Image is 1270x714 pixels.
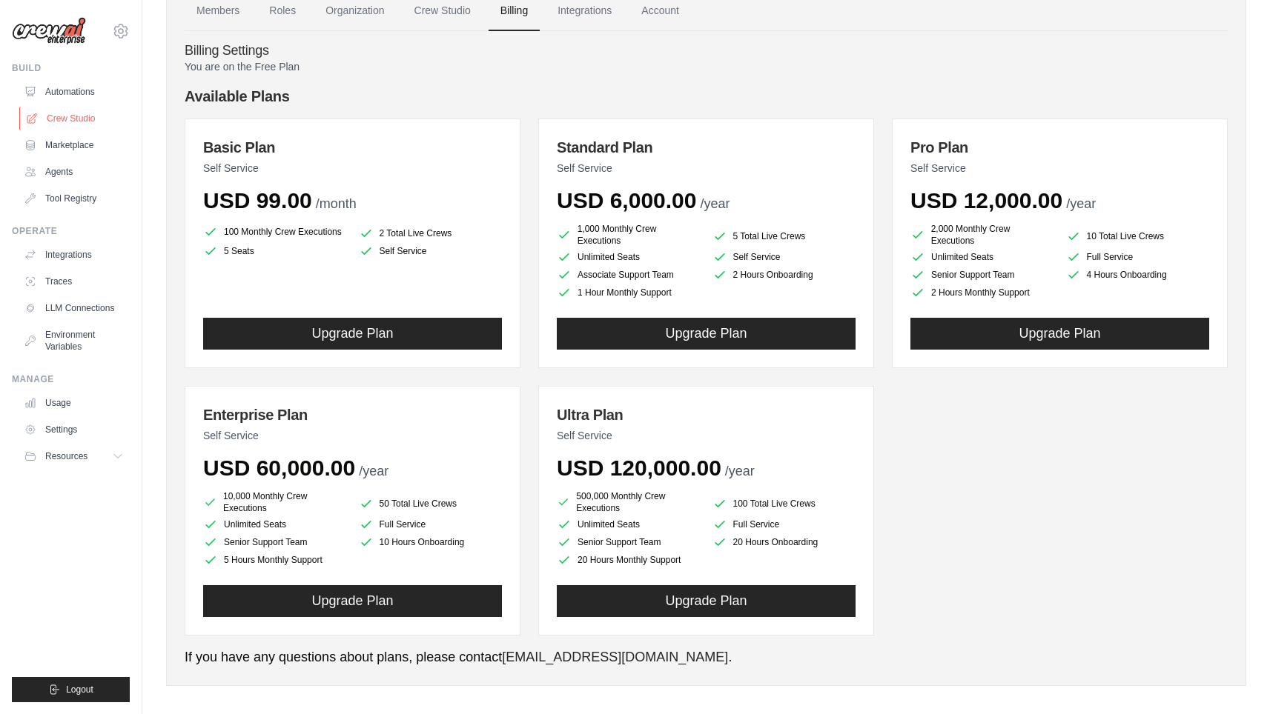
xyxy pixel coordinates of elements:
span: /year [1066,196,1096,211]
p: You are on the Free Plan [185,59,1228,74]
button: Upgrade Plan [203,585,502,617]
h3: Standard Plan [557,137,856,158]
li: 100 Monthly Crew Executions [203,223,347,241]
a: Integrations [18,243,130,267]
span: USD 60,000.00 [203,456,355,480]
a: Crew Studio [19,107,131,130]
li: 2 Hours Monthly Support [910,285,1054,300]
a: Agents [18,160,130,184]
li: 20 Hours Monthly Support [557,553,701,567]
li: 50 Total Live Crews [359,493,503,514]
span: Resources [45,450,87,462]
a: Automations [18,80,130,104]
li: 10 Total Live Crews [1066,226,1210,247]
span: USD 99.00 [203,188,312,213]
button: Upgrade Plan [910,318,1209,350]
div: Manage [12,373,130,385]
li: Full Service [359,517,503,532]
li: 10,000 Monthly Crew Executions [203,490,347,514]
li: Senior Support Team [203,535,347,550]
span: /year [700,196,730,211]
span: /year [725,464,755,478]
li: Full Service [1066,250,1210,264]
p: Self Service [557,161,856,176]
p: Self Service [203,428,502,443]
li: 5 Hours Monthly Support [203,553,347,567]
div: Operate [12,225,130,237]
iframe: Chat Widget [1196,643,1270,714]
h3: Enterprise Plan [203,404,502,425]
button: Upgrade Plan [557,585,856,617]
li: Senior Support Team [557,535,701,550]
a: Traces [18,270,130,293]
a: Marketplace [18,133,130,157]
h3: Basic Plan [203,137,502,158]
p: Self Service [910,161,1209,176]
li: 1,000 Monthly Crew Executions [557,223,701,247]
h4: Billing Settings [185,43,1228,59]
h3: Ultra Plan [557,404,856,425]
span: /month [316,196,357,211]
span: /year [359,464,388,478]
span: USD 12,000.00 [910,188,1062,213]
li: Unlimited Seats [910,250,1054,264]
li: 4 Hours Onboarding [1066,267,1210,282]
a: Environment Variables [18,323,130,358]
button: Upgrade Plan [203,318,502,350]
li: 2 Total Live Crews [359,226,503,241]
li: 5 Seats [203,244,347,258]
a: LLM Connections [18,296,130,320]
p: Self Service [203,161,502,176]
li: 20 Hours Onboarding [712,535,856,550]
span: USD 120,000.00 [557,456,721,480]
button: Resources [18,444,130,468]
h4: Available Plans [185,86,1228,107]
a: [EMAIL_ADDRESS][DOMAIN_NAME] [502,650,728,664]
li: 2 Hours Onboarding [712,267,856,282]
a: Settings [18,418,130,441]
div: Build [12,62,130,74]
li: 1 Hour Monthly Support [557,285,701,300]
button: Logout [12,677,130,702]
span: Logout [66,684,93,695]
li: Senior Support Team [910,267,1054,282]
li: Self Service [359,244,503,258]
li: 100 Total Live Crews [712,493,856,514]
p: If you have any questions about plans, please contact . [185,647,1228,667]
li: 2,000 Monthly Crew Executions [910,223,1054,247]
li: 500,000 Monthly Crew Executions [557,490,701,514]
h3: Pro Plan [910,137,1209,158]
li: Self Service [712,250,856,264]
li: Full Service [712,517,856,532]
li: Unlimited Seats [557,250,701,264]
img: Logo [12,17,86,45]
span: USD 6,000.00 [557,188,696,213]
p: Self Service [557,428,856,443]
a: Tool Registry [18,187,130,210]
li: 5 Total Live Crews [712,226,856,247]
li: 10 Hours Onboarding [359,535,503,550]
li: Associate Support Team [557,267,701,282]
li: Unlimited Seats [203,517,347,532]
li: Unlimited Seats [557,517,701,532]
button: Upgrade Plan [557,318,856,350]
a: Usage [18,391,130,415]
